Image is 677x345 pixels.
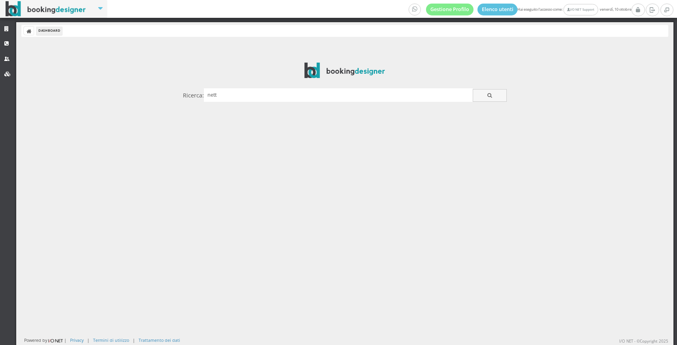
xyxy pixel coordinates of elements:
[139,337,180,343] a: Trattamento dei dati
[563,4,598,15] a: I/O NET Support
[204,88,473,101] input: organizzazioni e strutture
[87,337,89,343] div: |
[409,4,631,15] span: Hai eseguito l'accesso come: venerdì, 10 ottobre
[183,92,204,99] h4: Ricerca:
[6,1,86,17] img: BookingDesigner.com
[93,337,129,343] a: Termini di utilizzo
[36,27,62,35] li: Dashboard
[24,337,67,344] div: Powered by |
[304,63,385,78] img: BookingDesigner.com
[426,4,474,15] a: Gestione Profilo
[477,4,518,15] a: Elenco utenti
[133,337,135,343] div: |
[70,337,84,343] a: Privacy
[47,337,64,344] img: ionet_small_logo.png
